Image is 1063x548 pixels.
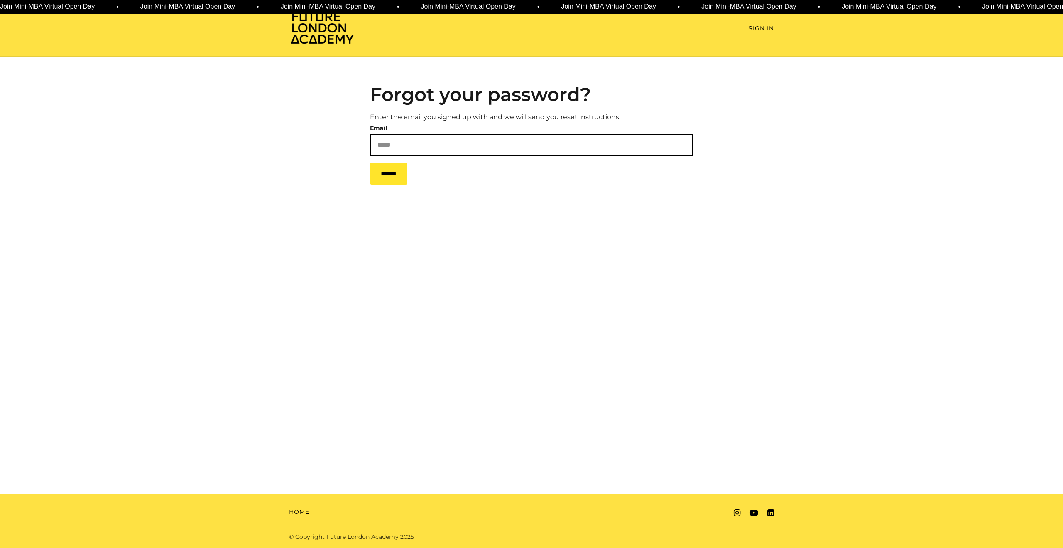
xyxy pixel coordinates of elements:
[370,122,387,134] label: Email
[115,2,118,12] span: •
[282,533,531,541] div: © Copyright Future London Academy 2025
[749,24,774,33] a: Sign In
[396,2,399,12] span: •
[289,508,309,516] a: Home
[536,2,539,12] span: •
[370,83,693,106] h2: Forgot your password?
[677,2,679,12] span: •
[957,2,960,12] span: •
[256,2,258,12] span: •
[817,2,819,12] span: •
[370,112,693,122] p: Enter the email you signed up with and we will send you reset instructions.
[289,11,355,44] img: Home Page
